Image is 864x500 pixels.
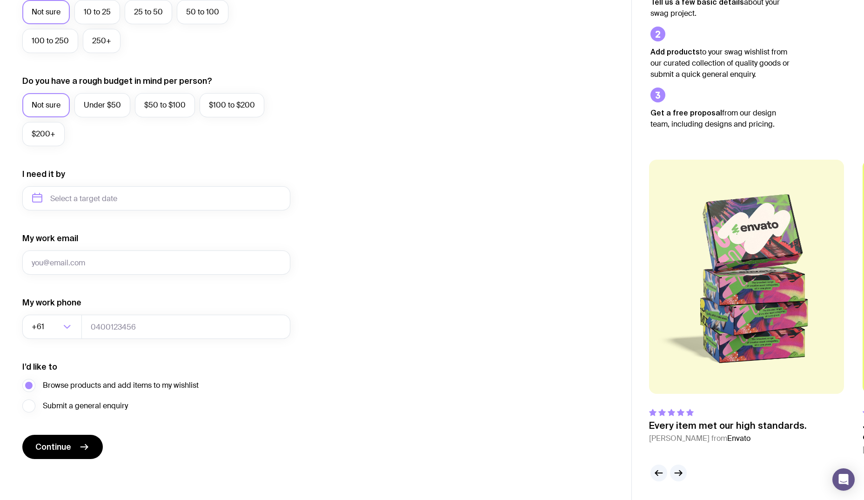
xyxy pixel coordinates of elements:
cite: [PERSON_NAME] from [649,433,807,444]
input: 0400123456 [81,315,290,339]
p: from our design team, including designs and pricing. [650,107,790,130]
span: Envato [727,433,750,443]
label: My work phone [22,297,81,308]
input: Search for option [46,315,60,339]
div: Search for option [22,315,82,339]
input: you@email.com [22,250,290,275]
span: Browse products and add items to my wishlist [43,380,199,391]
strong: Get a free proposal [650,108,722,117]
label: My work email [22,233,78,244]
strong: Add products [650,47,700,56]
label: I’d like to [22,361,57,372]
p: Every item met our high standards. [649,420,807,431]
label: Not sure [22,93,70,117]
span: +61 [32,315,46,339]
span: Submit a general enquiry [43,400,128,412]
label: 100 to 250 [22,29,78,53]
label: Under $50 [74,93,130,117]
button: Continue [22,435,103,459]
p: to your swag wishlist from our curated collection of quality goods or submit a quick general enqu... [650,46,790,80]
label: $50 to $100 [135,93,195,117]
div: Open Intercom Messenger [832,468,855,491]
label: $100 to $200 [200,93,264,117]
label: $200+ [22,122,65,146]
label: 250+ [83,29,121,53]
label: I need it by [22,169,65,180]
input: Select a target date [22,186,290,210]
span: Continue [35,441,71,453]
label: Do you have a rough budget in mind per person? [22,75,212,87]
